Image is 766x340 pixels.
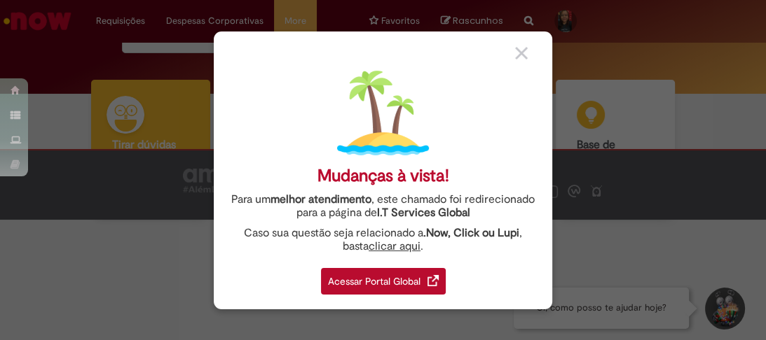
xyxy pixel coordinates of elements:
[224,227,542,253] div: Caso sua questão seja relacionado a , basta .
[321,268,446,295] div: Acessar Portal Global
[377,198,470,220] a: I.T Services Global
[369,232,420,253] a: clicar aqui
[224,193,542,220] div: Para um , este chamado foi redirecionado para a página de
[423,226,519,240] strong: .Now, Click ou Lupi
[337,67,429,159] img: island.png
[515,47,528,59] img: close_button_grey.png
[271,192,371,206] strong: melhor atendimento
[317,166,449,186] div: Mudanças à vista!
[428,275,439,286] img: redirect_link.png
[321,260,446,295] a: Acessar Portal Global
